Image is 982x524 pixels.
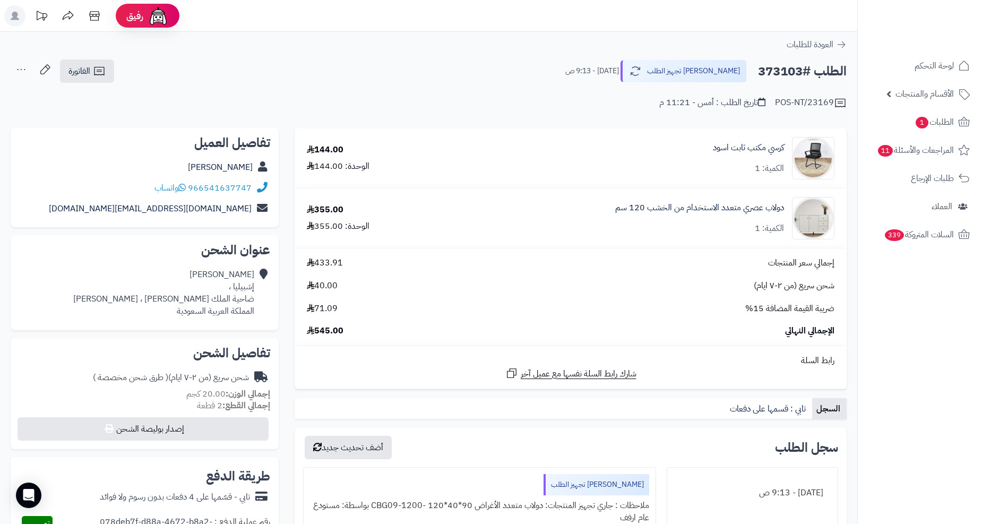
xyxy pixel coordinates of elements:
div: تابي - قسّمها على 4 دفعات بدون رسوم ولا فوائد [100,491,250,503]
span: 11 [877,144,894,157]
h2: طريقة الدفع [206,470,270,483]
span: 40.00 [307,280,338,292]
span: 1 [915,116,929,129]
span: ( طرق شحن مخصصة ) [93,371,168,384]
div: [PERSON_NAME] تجهيز الطلب [544,474,649,495]
span: العملاء [932,199,952,214]
a: السجل [812,398,847,419]
a: [DOMAIN_NAME][EMAIL_ADDRESS][DOMAIN_NAME] [49,202,252,215]
span: الأقسام والمنتجات [895,87,954,101]
small: 2 قطعة [197,399,270,412]
span: الطلبات [915,115,954,130]
img: logo-2.png [910,8,972,30]
a: العودة للطلبات [787,38,847,51]
a: المراجعات والأسئلة11 [864,138,976,163]
div: 355.00 [307,204,343,216]
img: 1753272550-1-90x90.jpg [793,197,834,239]
button: أضف تحديث جديد [305,436,392,459]
div: رابط السلة [299,355,842,367]
a: طلبات الإرجاع [864,166,976,191]
button: [PERSON_NAME] تجهيز الطلب [621,60,747,82]
span: رفيق [126,10,143,22]
a: العملاء [864,194,976,219]
a: واتساب [154,182,186,194]
span: لوحة التحكم [915,58,954,73]
a: الطلبات1 [864,109,976,135]
div: شحن سريع (من ٢-٧ ايام) [93,372,249,384]
span: العودة للطلبات [787,38,833,51]
small: [DATE] - 9:13 ص [565,66,619,76]
h3: سجل الطلب [775,441,838,454]
a: تابي : قسمها على دفعات [726,398,812,419]
div: تاريخ الطلب : أمس - 11:21 م [659,97,765,109]
span: المراجعات والأسئلة [877,143,954,158]
span: 433.91 [307,257,343,269]
div: Open Intercom Messenger [16,483,41,508]
span: شارك رابط السلة نفسها مع عميل آخر [521,368,636,380]
strong: إجمالي القطع: [222,399,270,412]
h2: تفاصيل الشحن [19,347,270,359]
a: تحديثات المنصة [28,5,55,29]
span: طلبات الإرجاع [911,171,954,186]
div: الوحدة: 355.00 [307,220,369,233]
span: السلات المتروكة [884,227,954,242]
span: الفاتورة [68,65,90,78]
div: [PERSON_NAME] إشبيليا ، ضاحية الملك [PERSON_NAME] ، [PERSON_NAME] المملكة العربية السعودية [73,269,254,317]
div: POS-NT/23169 [775,97,847,109]
button: إصدار بوليصة الشحن [18,417,269,441]
span: ضريبة القيمة المضافة 15% [745,303,834,315]
a: 966541637747 [188,182,252,194]
h2: الطلب #373103 [758,61,847,82]
a: [PERSON_NAME] [188,161,253,174]
span: الإجمالي النهائي [785,325,834,337]
span: 339 [884,229,905,242]
span: شحن سريع (من ٢-٧ ايام) [754,280,834,292]
a: دولاب عصري متعدد الاستخدام من الخشب 120 سم [615,202,784,214]
a: الفاتورة [60,59,114,83]
h2: تفاصيل العميل [19,136,270,149]
h2: عنوان الشحن [19,244,270,256]
img: ai-face.png [148,5,169,27]
a: شارك رابط السلة نفسها مع عميل آخر [505,367,636,380]
a: لوحة التحكم [864,53,976,79]
div: الوحدة: 144.00 [307,160,369,173]
small: 20.00 كجم [186,388,270,400]
span: إجمالي سعر المنتجات [768,257,834,269]
a: السلات المتروكة339 [864,222,976,247]
div: 144.00 [307,144,343,156]
strong: إجمالي الوزن: [226,388,270,400]
img: 1746973940-2-90x90.jpg [793,137,834,179]
div: الكمية: 1 [755,162,784,175]
span: 71.09 [307,303,338,315]
span: 545.00 [307,325,343,337]
a: كرسي مكتب ثابت اسود [713,142,784,154]
div: [DATE] - 9:13 ص [674,483,831,503]
div: الكمية: 1 [755,222,784,235]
